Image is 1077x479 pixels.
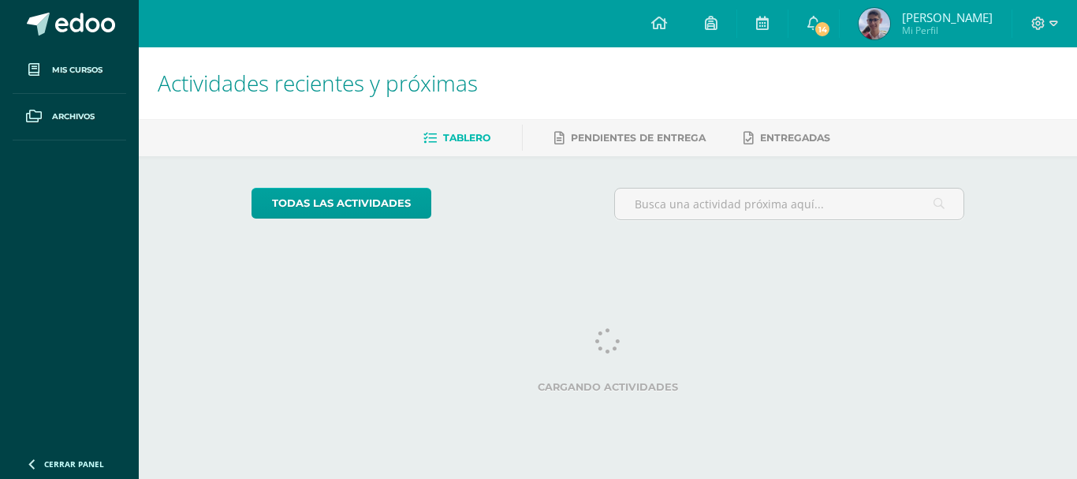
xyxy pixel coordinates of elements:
img: 108c31ba970ce73aae4c542f034b0b86.png [859,8,890,39]
label: Cargando actividades [252,381,965,393]
input: Busca una actividad próxima aquí... [615,189,964,219]
span: Tablero [443,132,490,144]
a: Archivos [13,94,126,140]
a: Tablero [423,125,490,151]
span: Actividades recientes y próximas [158,68,478,98]
span: Mis cursos [52,64,102,77]
span: 14 [814,21,831,38]
span: Entregadas [760,132,830,144]
a: todas las Actividades [252,188,431,219]
span: [PERSON_NAME] [902,9,993,25]
a: Entregadas [743,125,830,151]
span: Mi Perfil [902,24,993,37]
a: Pendientes de entrega [554,125,706,151]
span: Archivos [52,110,95,123]
a: Mis cursos [13,47,126,94]
span: Cerrar panel [44,458,104,470]
span: Pendientes de entrega [571,132,706,144]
